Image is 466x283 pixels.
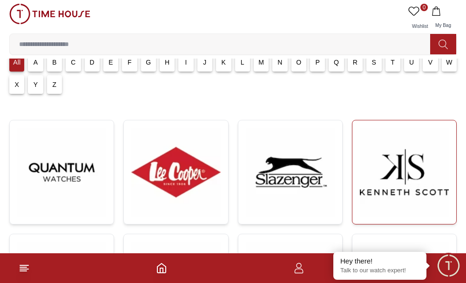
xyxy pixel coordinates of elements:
[52,58,57,67] p: B
[296,58,301,67] p: O
[241,58,244,67] p: L
[13,58,20,67] p: All
[17,128,106,217] img: ...
[53,80,57,89] p: Z
[128,58,132,67] p: F
[315,58,320,67] p: P
[428,58,433,67] p: V
[340,267,419,275] p: Talk to our watch expert!
[9,4,90,24] img: ...
[90,58,95,67] p: D
[34,80,38,89] p: Y
[156,263,167,274] a: Home
[165,58,169,67] p: H
[436,253,461,278] div: Chat Widget
[391,58,395,67] p: T
[108,58,113,67] p: E
[258,58,264,67] p: M
[430,4,457,33] button: My Bag
[372,58,377,67] p: S
[340,257,419,266] div: Hey there!
[334,58,339,67] p: Q
[131,128,220,217] img: ...
[246,128,335,217] img: ...
[406,4,430,33] a: 0Wishlist
[71,58,75,67] p: C
[420,4,428,11] span: 0
[409,58,414,67] p: U
[185,58,187,67] p: I
[432,23,455,28] span: My Bag
[34,58,38,67] p: A
[277,58,282,67] p: N
[146,58,151,67] p: G
[360,128,449,217] img: ...
[408,24,432,29] span: Wishlist
[203,58,206,67] p: J
[353,58,358,67] p: R
[446,58,452,67] p: W
[14,80,19,89] p: X
[222,58,226,67] p: K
